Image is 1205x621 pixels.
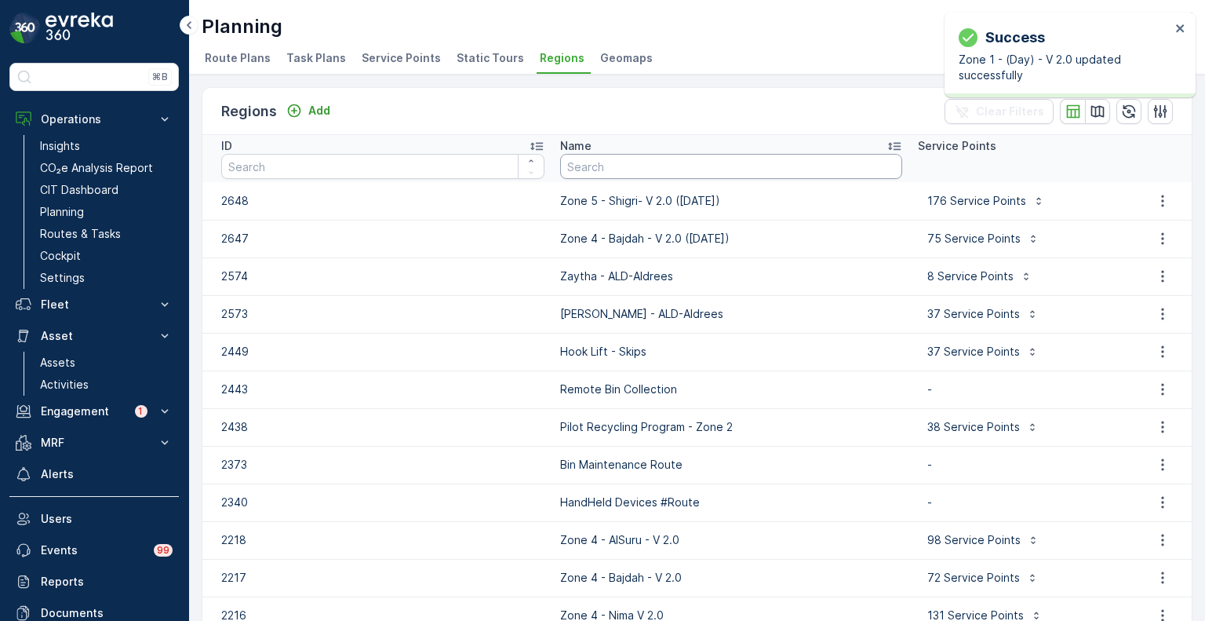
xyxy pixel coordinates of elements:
[918,565,1048,590] button: 72 Service Points
[1175,22,1186,37] button: close
[918,138,996,154] p: Service Points
[221,532,544,548] p: 2218
[560,382,902,397] p: Remote Bin Collection
[221,306,544,322] p: 2573
[927,570,1020,586] p: 72 Service Points
[560,193,902,209] p: Zone 5 - Shigri- V 2.0 ([DATE])
[221,495,544,510] p: 2340
[560,570,902,586] p: Zone 4 - Bajdah - V 2.0
[41,328,147,344] p: Asset
[221,193,544,209] p: 2648
[560,457,902,473] p: Bin Maintenance Route
[34,157,179,179] a: CO₂e Analysis Report
[221,138,232,154] p: ID
[9,427,179,458] button: MRF
[918,415,1048,440] button: 38 Service Points
[41,111,147,127] p: Operations
[205,50,271,66] span: Route Plans
[40,377,89,393] p: Activities
[927,344,1020,360] p: 37 Service Points
[457,50,524,66] span: Static Tours
[560,495,902,510] p: HandHeld Devices #Route
[221,344,544,360] p: 2449
[9,503,179,535] a: Users
[927,457,1115,473] p: -
[918,528,1049,553] button: 98 Service Points
[221,154,544,179] input: Search
[9,396,179,427] button: Engagement1
[9,458,179,490] a: Alerts
[40,138,80,154] p: Insights
[985,27,1045,49] p: Success
[41,466,173,482] p: Alerts
[540,50,584,66] span: Regions
[41,404,126,419] p: Engagement
[918,339,1048,364] button: 37 Service Points
[34,179,179,201] a: CIT Dashboard
[362,50,441,66] span: Service Points
[927,382,1115,397] p: -
[918,264,1042,289] button: 8 Service Points
[221,382,544,397] p: 2443
[927,419,1020,435] p: 38 Service Points
[40,355,75,371] p: Assets
[600,50,653,66] span: Geomaps
[40,182,118,198] p: CIT Dashboard
[9,566,179,597] a: Reports
[9,104,179,135] button: Operations
[41,511,173,527] p: Users
[221,268,544,284] p: 2574
[41,542,144,558] p: Events
[41,297,147,312] p: Fleet
[40,204,84,220] p: Planning
[34,374,179,396] a: Activities
[41,605,173,621] p: Documents
[927,193,1026,209] p: 176 Service Points
[308,103,330,119] p: Add
[221,457,544,473] p: 2373
[560,231,902,247] p: Zone 4 - Bajdah - V 2.0 ([DATE])
[221,231,544,247] p: 2647
[40,248,81,264] p: Cockpit
[41,435,147,451] p: MRF
[945,99,1054,124] button: Clear Filters
[9,289,179,320] button: Fleet
[34,245,179,267] a: Cockpit
[46,13,113,44] img: logo_dark-DEwI_e13.png
[34,223,179,245] a: Routes & Tasks
[560,306,902,322] p: [PERSON_NAME] - ALD-Aldrees
[40,160,153,176] p: CO₂e Analysis Report
[157,544,169,557] p: 99
[560,154,902,179] input: Search
[280,101,337,120] button: Add
[918,188,1054,214] button: 176 Service Points
[286,50,346,66] span: Task Plans
[34,135,179,157] a: Insights
[976,104,1044,119] p: Clear Filters
[34,352,179,374] a: Assets
[560,532,902,548] p: Zone 4 - AlSuru - V 2.0
[34,201,179,223] a: Planning
[927,306,1020,322] p: 37 Service Points
[152,71,168,83] p: ⌘B
[560,419,902,435] p: Pilot Recycling Program - Zone 2
[560,268,902,284] p: Zaytha - ALD-Aldrees
[40,270,85,286] p: Settings
[927,268,1014,284] p: 8 Service Points
[927,231,1021,247] p: 75 Service Points
[138,405,144,418] p: 1
[221,100,277,122] p: Regions
[9,13,41,44] img: logo
[918,301,1048,327] button: 37 Service Points
[560,344,902,360] p: Hook Lift - Skips
[34,267,179,289] a: Settings
[221,419,544,435] p: 2438
[9,535,179,566] a: Events99
[41,574,173,590] p: Reports
[9,320,179,352] button: Asset
[40,226,121,242] p: Routes & Tasks
[927,532,1021,548] p: 98 Service Points
[959,52,1170,83] p: Zone 1 - (Day) - V 2.0 updated successfully
[927,495,1115,510] p: -
[221,570,544,586] p: 2217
